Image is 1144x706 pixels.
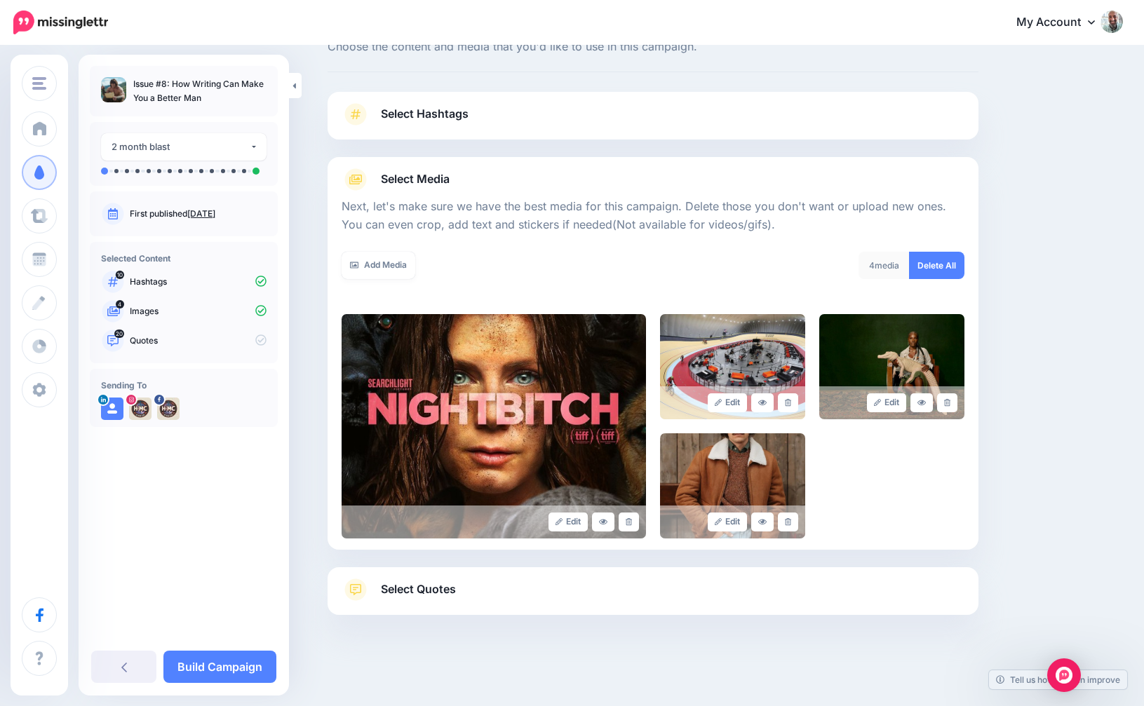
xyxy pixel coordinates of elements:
p: Quotes [130,334,267,347]
img: 501486013_17842365852504132_3938973193933310328_n-bsa154753.jpg [129,398,152,420]
p: Next, let's make sure we have the best media for this campaign. Delete those you don't want or up... [342,198,964,234]
a: Select Quotes [342,578,964,615]
span: 20 [114,330,124,338]
a: Edit [708,393,748,412]
span: 4 [869,260,875,271]
a: Select Media [342,168,964,191]
span: Select Media [381,170,450,189]
img: 385a409178702e388cbc0d93d6739722_large.jpg [342,314,646,538]
p: First published [130,208,267,220]
a: Edit [867,393,907,412]
button: 2 month blast [101,133,267,161]
div: 2 month blast [112,139,250,155]
p: Images [130,305,267,318]
img: 500543747_122101082768888728_3653725114725444345_n-bsa154750.jpg [157,398,180,420]
span: Select Quotes [381,580,456,599]
p: Hashtags [130,276,267,288]
span: 4 [116,300,124,308]
a: Delete All [909,252,964,279]
a: Tell us how we can improve [989,670,1127,689]
span: 10 [116,271,124,279]
img: ba7af3d92e19004620e38aed4b5f659c_large.jpg [819,314,964,419]
p: Issue #8: How Writing Can Make You a Better Man [133,77,267,105]
a: Edit [708,512,748,531]
div: Open Intercom Messenger [1047,658,1081,692]
a: Select Hashtags [342,103,964,140]
a: Add Media [342,252,415,279]
img: user_default_image.png [101,398,123,420]
img: menu.png [32,77,46,90]
img: Missinglettr [13,11,108,34]
span: Select Hashtags [381,104,469,123]
div: media [859,252,910,279]
a: [DATE] [187,208,215,219]
div: Select Media [342,191,964,538]
h4: Sending To [101,380,267,391]
img: 623a651f92aefa72134fe0800619179d_large.jpg [660,433,805,538]
a: My Account [1002,6,1123,40]
h4: Selected Content [101,253,267,264]
span: Choose the content and media that you'd like to use in this campaign. [328,38,978,56]
a: Edit [549,512,588,531]
img: 03f82651d460773669d1ed88a0ef11e9_thumb.jpg [101,77,126,102]
img: ca0420c3a25379529af6969f252048a8_large.jpg [660,314,805,419]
